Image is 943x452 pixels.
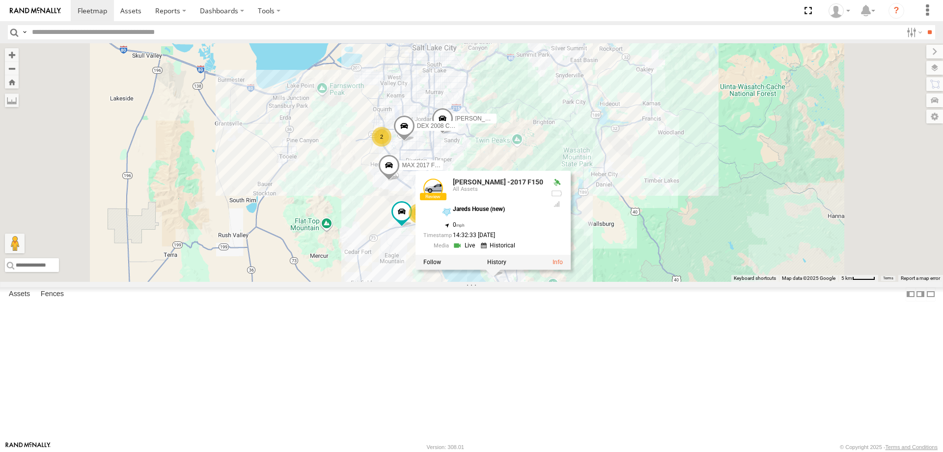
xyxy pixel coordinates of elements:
[423,232,543,239] div: Date/time of location update
[453,241,478,250] a: View Live Media Streams
[906,287,915,301] label: Dock Summary Table to the Left
[423,259,441,266] label: Realtime tracking of Asset
[453,178,543,186] a: [PERSON_NAME] -2017 F150
[915,287,925,301] label: Dock Summary Table to the Right
[21,25,28,39] label: Search Query
[10,7,61,14] img: rand-logo.svg
[372,127,391,147] div: 2
[36,287,69,301] label: Fences
[453,186,543,192] div: All Assets
[551,200,563,208] div: Last Event GSM Signal Strength
[551,189,563,197] div: No battery health information received from this device.
[4,287,35,301] label: Assets
[5,75,19,89] button: Zoom Home
[841,275,852,281] span: 5 km
[453,206,543,212] div: Jareds House (new)
[402,162,444,169] span: MAX 2017 F150
[553,259,563,266] a: View Asset Details
[409,204,428,223] div: 2
[481,241,518,250] a: View Historical Media Streams
[5,48,19,61] button: Zoom in
[838,275,878,282] button: Map Scale: 5 km per 43 pixels
[487,259,506,266] label: View Asset History
[782,275,835,281] span: Map data ©2025 Google
[886,444,938,450] a: Terms and Conditions
[5,93,19,107] label: Measure
[926,287,936,301] label: Hide Summary Table
[427,444,464,450] div: Version: 308.01
[840,444,938,450] div: © Copyright 2025 -
[551,179,563,186] div: Valid GPS Fix
[453,221,465,228] span: 0
[734,275,776,282] button: Keyboard shortcuts
[5,234,25,253] button: Drag Pegman onto the map to open Street View
[901,275,940,281] a: Report a map error
[423,179,443,198] a: View Asset Details
[926,110,943,123] label: Map Settings
[888,3,904,19] i: ?
[455,115,547,122] span: [PERSON_NAME] 2017 E350 GT1
[5,442,51,452] a: Visit our Website
[903,25,924,39] label: Search Filter Options
[5,61,19,75] button: Zoom out
[883,276,893,280] a: Terms (opens in new tab)
[825,3,854,18] div: Allen Bauer
[417,122,462,129] span: DEX 2008 Chevy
